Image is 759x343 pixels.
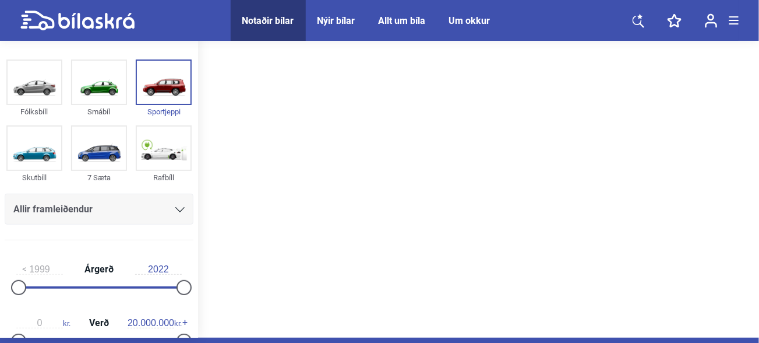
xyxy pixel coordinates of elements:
div: Fólksbíll [6,105,62,118]
img: user-login.svg [705,13,718,28]
div: 7 Sæta [71,171,127,184]
div: Skutbíll [6,171,62,184]
div: Smábíl [71,105,127,118]
a: Allt um bíla [379,15,426,26]
span: kr. [16,318,70,328]
span: Verð [86,318,112,328]
div: Sportjeppi [136,105,192,118]
a: Um okkur [449,15,490,26]
div: Rafbíll [136,171,192,184]
span: kr. [128,318,182,328]
span: Allir framleiðendur [13,201,93,218]
a: Nýir bílar [317,15,355,26]
span: Árgerð [82,265,117,274]
a: Notaðir bílar [242,15,294,26]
